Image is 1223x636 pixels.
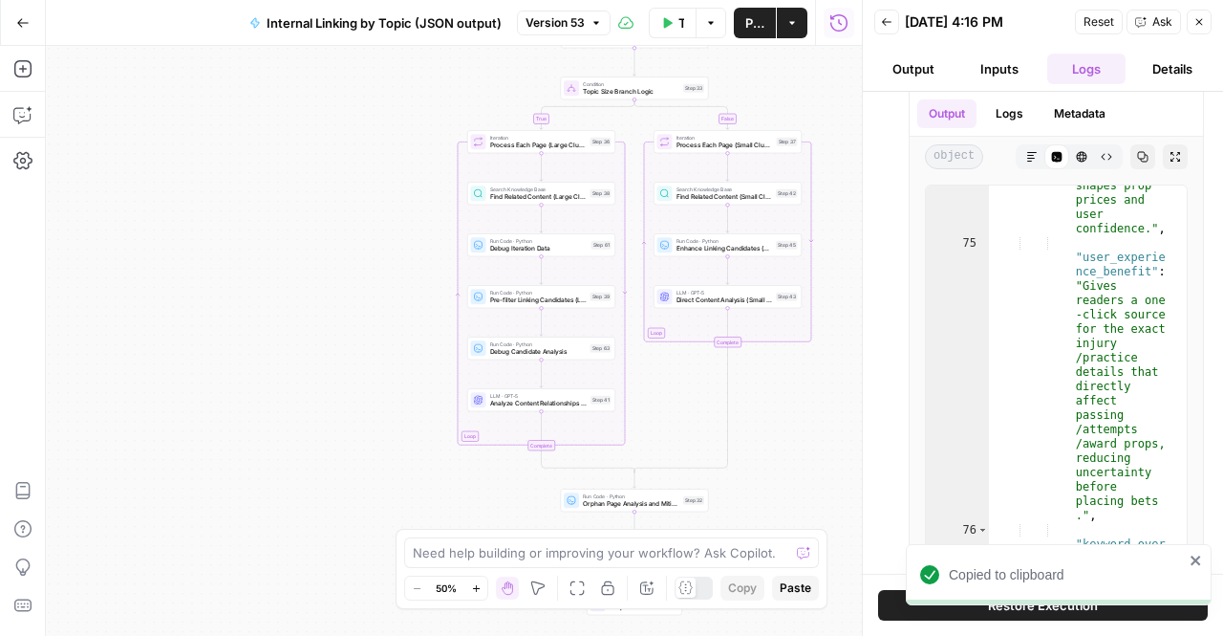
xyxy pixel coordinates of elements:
[926,523,989,566] div: 76
[649,8,696,38] button: Test Data
[654,182,802,205] div: Search Knowledge BaseFind Related Content (Small Clusters)Step 42
[467,285,615,308] div: Run Code · PythonPre-filter Linking Candidates (Large Clusters)Step 39
[683,84,704,93] div: Step 33
[1190,553,1203,568] button: close
[878,590,1208,621] button: Restore Execution
[917,99,976,128] button: Output
[1075,10,1123,34] button: Reset
[490,340,587,348] span: Run Code · Python
[467,233,615,256] div: Run Code · PythonDebug Iteration DataStep 61
[734,8,776,38] button: Publish
[654,337,802,347] div: Complete
[490,296,587,305] span: Pre-filter Linking Candidates (Large Clusters)
[633,512,636,539] g: Edge from step_32 to step_44
[726,256,729,284] g: Edge from step_45 to step_43
[467,388,615,411] div: LLM · GPT-5Analyze Content Relationships (Large Clusters)Step 41
[683,496,704,505] div: Step 32
[590,189,611,198] div: Step 38
[467,130,615,153] div: LoopIterationProcess Each Page (Large Clusters)Step 36
[591,241,611,250] div: Step 61
[633,48,636,76] g: Edge from step_51 to step_33
[678,13,684,33] span: Test Data
[267,13,502,33] span: Internal Linking by Topic (JSON output)
[590,344,611,353] div: Step 63
[467,337,615,360] div: Run Code · PythonDebug Candidate AnalysisStep 63
[776,293,798,301] div: Step 43
[772,576,819,601] button: Paste
[590,293,611,301] div: Step 39
[676,296,773,305] span: Direct Content Analysis (Small Clusters)
[490,392,588,400] span: LLM · GPT-5
[542,450,635,472] g: Edge from step_36-iteration-end to step_33-conditional-end
[238,8,513,38] button: Internal Linking by Topic (JSON output)
[984,99,1035,128] button: Logs
[436,581,457,596] span: 50%
[654,285,802,308] div: LLM · GPT-5Direct Content Analysis (Small Clusters)Step 43
[540,99,634,129] g: Edge from step_33 to step_36
[1047,54,1126,84] button: Logs
[726,205,729,232] g: Edge from step_42 to step_45
[540,205,543,232] g: Edge from step_38 to step_61
[561,77,709,99] div: ConditionTopic Size Branch LogicStep 33
[583,80,679,88] span: Condition
[540,153,543,181] g: Edge from step_36 to step_38
[583,493,679,500] span: Run Code · Python
[780,580,811,597] span: Paste
[490,237,588,245] span: Run Code · Python
[490,134,587,142] span: Iteration
[467,440,615,450] div: Complete
[490,244,588,253] span: Debug Iteration Data
[490,399,588,408] span: Analyze Content Relationships (Large Clusters)
[1152,13,1172,31] span: Ask
[1126,10,1181,34] button: Ask
[561,489,709,512] div: Run Code · PythonOrphan Page Analysis and MitigationStep 32
[728,580,757,597] span: Copy
[540,256,543,284] g: Edge from step_61 to step_39
[676,192,773,202] span: Find Related Content (Small Clusters)
[654,130,802,153] div: LoopIterationProcess Each Page (Small Clusters)Step 37
[676,134,773,142] span: Iteration
[590,396,611,405] div: Step 41
[540,308,543,336] g: Edge from step_39 to step_63
[714,337,741,347] div: Complete
[490,141,587,150] span: Process Each Page (Large Clusters)
[540,360,543,387] g: Edge from step_63 to step_41
[676,237,773,245] span: Run Code · Python
[654,233,802,256] div: Run Code · PythonEnhance Linking Candidates (Small Clusters)Step 45
[676,141,773,150] span: Process Each Page (Small Clusters)
[590,138,611,146] div: Step 36
[777,138,798,146] div: Step 37
[977,523,988,537] span: Toggle code folding, rows 76 through 84
[467,182,615,205] div: Search Knowledge BaseFind Related Content (Large Clusters)Step 38
[490,192,587,202] span: Find Related Content (Large Clusters)
[490,347,587,357] span: Debug Candidate Analysis
[634,99,729,129] g: Edge from step_33 to step_37
[634,347,728,472] g: Edge from step_37-iteration-end to step_33-conditional-end
[583,87,679,97] span: Topic Size Branch Logic
[1133,54,1212,84] button: Details
[527,440,555,450] div: Complete
[1084,13,1114,31] span: Reset
[776,241,798,250] div: Step 45
[926,236,989,523] div: 75
[776,189,798,198] div: Step 42
[988,596,1098,615] span: Restore Execution
[676,244,773,253] span: Enhance Linking Candidates (Small Clusters)
[676,289,773,296] span: LLM · GPT-5
[526,14,585,32] span: Version 53
[1042,99,1117,128] button: Metadata
[726,153,729,181] g: Edge from step_37 to step_42
[745,13,764,33] span: Publish
[874,54,953,84] button: Output
[517,11,611,35] button: Version 53
[633,471,636,489] g: Edge from step_33-conditional-end to step_32
[910,92,1203,570] div: 639 ms / 1 tasks
[960,54,1039,84] button: Inputs
[676,186,773,193] span: Search Knowledge Base
[949,565,1184,584] div: Copied to clipboard
[490,289,587,296] span: Run Code · Python
[583,499,679,509] span: Orphan Page Analysis and Mitigation
[720,576,764,601] button: Copy
[925,144,983,169] span: object
[490,186,587,193] span: Search Knowledge Base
